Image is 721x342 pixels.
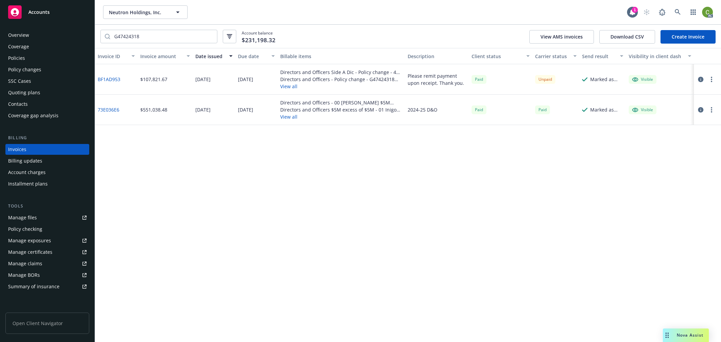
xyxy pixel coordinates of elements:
a: BF1AD953 [98,76,120,83]
div: Manage BORs [8,270,40,280]
span: $231,198.32 [242,36,275,45]
span: Nova Assist [677,332,703,338]
div: [DATE] [195,106,211,113]
div: $107,821.67 [140,76,167,83]
div: Directors and Officers - 00 [PERSON_NAME] $5M Primary - B0507NC2400058 [280,99,402,106]
a: Policy changes [5,64,89,75]
div: Invoice amount [140,53,183,60]
div: Paid [472,75,486,83]
div: Analytics hub [5,306,89,312]
a: Create Invoice [660,30,716,44]
a: Report a Bug [655,5,669,19]
a: Start snowing [640,5,653,19]
div: SSC Cases [8,76,31,87]
div: Unpaid [535,75,555,83]
div: Directors and Officers - Policy change - G47424318 002 [280,76,402,83]
button: Visibility in client dash [626,48,694,64]
div: Manage files [8,212,37,223]
div: [DATE] [195,76,211,83]
div: [DATE] [238,106,253,113]
span: Accounts [28,9,50,15]
button: Neutron Holdings, Inc. [103,5,188,19]
div: Paid [535,105,550,114]
div: Paid [472,105,486,114]
div: Date issued [195,53,225,60]
a: Manage claims [5,258,89,269]
button: Carrier status [532,48,579,64]
div: Policies [8,53,25,64]
div: Manage claims [8,258,42,269]
button: View all [280,83,402,90]
div: $551,038.48 [140,106,167,113]
div: Account charges [8,167,46,178]
button: Invoice ID [95,48,138,64]
div: [DATE] [238,76,253,83]
div: Installment plans [8,178,48,189]
div: Billing [5,135,89,141]
a: Invoices [5,144,89,155]
div: Description [408,53,466,60]
button: Client status [469,48,533,64]
a: 73E036E6 [98,106,119,113]
div: Directors and Officers $5M excess of $5M - 01 Inigo $5M xs $5M - B0507NC2400059 [280,106,402,113]
div: Overview [8,30,29,41]
a: Installment plans [5,178,89,189]
a: Contacts [5,99,89,109]
div: Summary of insurance [8,281,59,292]
div: Directors and Officers Side A Dic - Policy change - 47-EMC-330736-02 [280,69,402,76]
a: Manage exposures [5,235,89,246]
button: Date issued [193,48,235,64]
button: View all [280,113,402,120]
div: Please remit payment upon receipt. Thank you. [408,72,466,87]
div: Policy checking [8,224,42,235]
a: Policies [5,53,89,64]
div: Billable items [280,53,402,60]
a: Manage certificates [5,247,89,258]
div: Billing updates [8,155,42,166]
span: Neutron Holdings, Inc. [109,9,167,16]
a: Manage files [5,212,89,223]
a: Summary of insurance [5,281,89,292]
button: Due date [235,48,278,64]
a: SSC Cases [5,76,89,87]
a: Policy checking [5,224,89,235]
div: Carrier status [535,53,569,60]
button: Invoice amount [138,48,193,64]
img: photo [702,7,713,18]
div: 2024-25 D&O [408,106,437,113]
button: Billable items [278,48,405,64]
a: Coverage gap analysis [5,110,89,121]
div: Visibility in client dash [629,53,684,60]
div: Quoting plans [8,87,40,98]
span: Account balance [242,30,275,43]
a: Accounts [5,3,89,22]
svg: Search [105,34,110,39]
div: Visible [632,76,653,82]
div: 1 [632,7,638,13]
a: Search [671,5,684,19]
a: Quoting plans [5,87,89,98]
div: Marked as sent [590,76,623,83]
span: Open Client Navigator [5,313,89,334]
div: Drag to move [663,328,671,342]
button: Send result [579,48,626,64]
div: Coverage gap analysis [8,110,58,121]
div: Coverage [8,41,29,52]
button: Description [405,48,469,64]
div: Marked as sent [590,106,623,113]
div: Invoice ID [98,53,127,60]
div: Visible [632,107,653,113]
div: Tools [5,203,89,210]
a: Switch app [687,5,700,19]
div: Due date [238,53,268,60]
a: Overview [5,30,89,41]
button: Nova Assist [663,328,709,342]
div: Client status [472,53,523,60]
button: Download CSV [599,30,655,44]
a: Coverage [5,41,89,52]
div: Send result [582,53,616,60]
